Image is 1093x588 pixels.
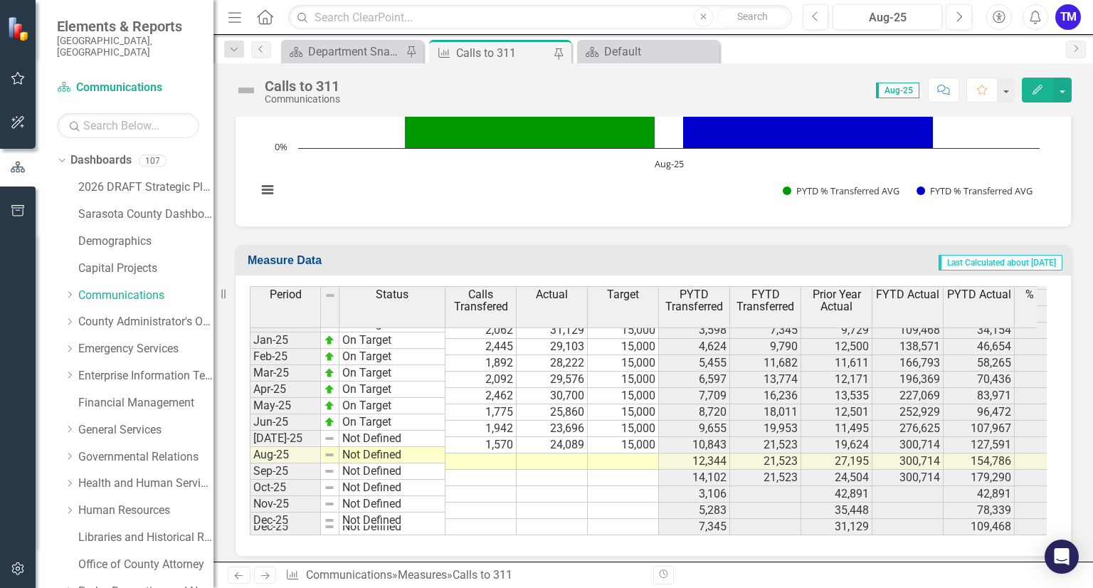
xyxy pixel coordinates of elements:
[944,437,1015,453] td: 127,591
[70,152,132,169] a: Dashboards
[78,288,213,304] a: Communications
[250,447,321,463] td: Aug-25
[339,431,445,447] td: Not Defined
[588,404,659,421] td: 15,000
[944,486,1015,503] td: 42,891
[683,115,934,149] path: Aug-25, 7.17819392. FYTD % Transferred AVG.
[1015,322,1086,339] td: 221%
[250,382,321,398] td: Apr-25
[659,453,730,470] td: 12,344
[339,349,445,365] td: On Target
[588,355,659,372] td: 15,000
[57,18,199,35] span: Elements & Reports
[588,437,659,453] td: 15,000
[405,109,655,149] path: Aug-25, 8.37783454. PYTD % Transferred AVG.
[876,83,919,98] span: Aug-25
[683,115,934,149] g: FYTD % Transferred AVG, bar series 2 of 2 with 1 bar.
[876,288,939,301] span: FYTD Actual
[659,322,730,339] td: 3,598
[730,372,801,388] td: 13,774
[78,449,213,466] a: Governmental Relations
[78,206,213,223] a: Sarasota County Dashboard
[250,332,321,349] td: Jan-25
[265,94,340,105] div: Communications
[872,470,944,486] td: 300,714
[659,421,730,437] td: 9,655
[917,184,1034,197] button: Show FYTD % Transferred AVG
[1015,339,1086,355] td: 197%
[517,372,588,388] td: 29,576
[78,476,213,492] a: Health and Human Services
[324,351,335,362] img: zOikAAAAAElFTkSuQmCC
[78,233,213,250] a: Demographics
[801,453,872,470] td: 27,195
[1015,404,1086,421] td: 162%
[1015,355,1086,372] td: 186%
[838,9,937,26] div: Aug-25
[588,421,659,437] td: 15,000
[78,395,213,411] a: Financial Management
[944,503,1015,519] td: 78,339
[801,322,872,339] td: 9,729
[453,568,512,582] div: Calls to 311
[285,567,643,584] div: » »
[801,470,872,486] td: 24,504
[339,480,445,496] td: Not Defined
[944,519,1015,535] td: 109,468
[659,388,730,404] td: 7,709
[944,322,1015,339] td: 34,154
[445,355,517,372] td: 1,892
[285,43,402,61] a: Department Snapshot
[947,288,1011,301] span: PYTD Actual
[659,437,730,453] td: 10,843
[517,404,588,421] td: 25,860
[250,431,321,447] td: [DATE]-25
[517,339,588,355] td: 29,103
[1055,4,1081,30] div: TM
[288,5,791,30] input: Search ClearPoint...
[270,288,302,301] span: Period
[872,453,944,470] td: 300,714
[250,349,321,365] td: Feb-25
[445,372,517,388] td: 2,092
[659,339,730,355] td: 4,624
[324,466,335,477] img: 8DAGhfEEPCf229AAAAAElFTkSuQmCC
[1015,453,1086,470] td: 94%
[139,154,167,167] div: 107
[445,322,517,339] td: 2,062
[517,322,588,339] td: 31,129
[265,78,340,94] div: Calls to 311
[872,355,944,372] td: 166,793
[250,365,321,382] td: Mar-25
[801,503,872,519] td: 35,448
[1015,470,1086,486] td: 68%
[939,255,1062,271] span: Last Calculated about [DATE]
[944,372,1015,388] td: 70,436
[872,437,944,453] td: 300,714
[730,339,801,355] td: 9,790
[730,322,801,339] td: 7,345
[445,388,517,404] td: 2,462
[801,486,872,503] td: 42,891
[376,288,408,301] span: Status
[659,372,730,388] td: 6,597
[235,79,258,102] img: Not Defined
[78,341,213,357] a: Emergency Services
[801,372,872,388] td: 12,171
[801,339,872,355] td: 12,500
[250,414,321,431] td: Jun-25
[659,470,730,486] td: 14,102
[733,288,798,313] span: FYTD Transferred
[456,44,550,62] div: Calls to 311
[324,449,335,461] img: 8DAGhfEEPCf229AAAAAElFTkSuQmCC
[339,496,445,513] td: Not Defined
[248,254,551,267] h3: Measure Data
[78,368,213,384] a: Enterprise Information Technology
[801,404,872,421] td: 12,501
[445,339,517,355] td: 2,445
[448,288,513,313] span: Calls Transfered
[250,496,321,513] td: Nov-25
[730,388,801,404] td: 16,236
[339,365,445,382] td: On Target
[324,433,335,444] img: 8DAGhfEEPCf229AAAAAElFTkSuQmCC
